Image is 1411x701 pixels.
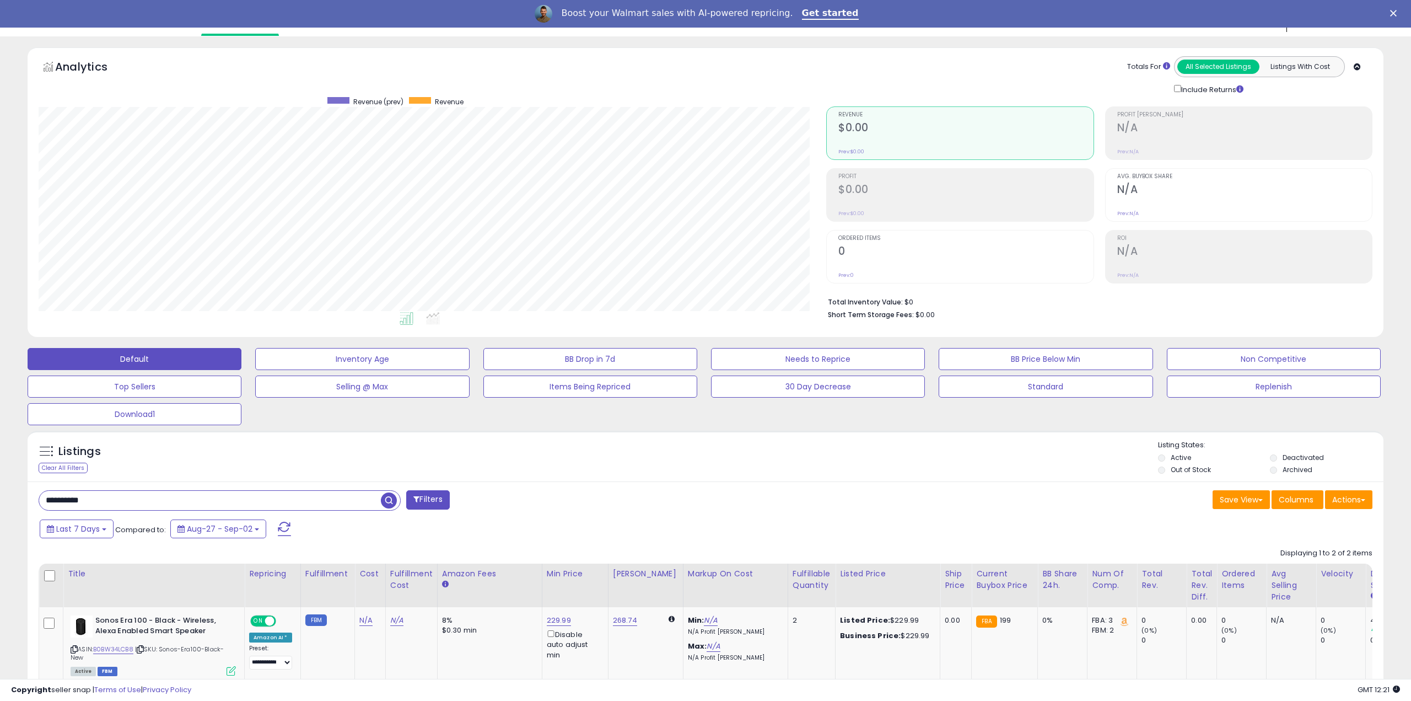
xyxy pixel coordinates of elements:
[1166,83,1257,95] div: Include Returns
[1221,626,1237,635] small: (0%)
[1370,568,1410,591] div: Days In Stock
[1042,568,1083,591] div: BB Share 24h.
[11,685,191,695] div: seller snap | |
[1191,568,1212,603] div: Total Rev. Diff.
[838,148,864,155] small: Prev: $0.00
[55,59,129,77] h5: Analytics
[1321,635,1365,645] div: 0
[838,121,1093,136] h2: $0.00
[1141,568,1182,591] div: Total Rev.
[711,376,925,398] button: 30 Day Decrease
[945,568,967,591] div: Ship Price
[838,174,1093,180] span: Profit
[838,183,1093,198] h2: $0.00
[28,376,241,398] button: Top Sellers
[1271,568,1311,603] div: Avg Selling Price
[1171,453,1191,462] label: Active
[71,645,224,661] span: | SKU: Sonos-Era100-Black-New
[251,617,265,626] span: ON
[688,615,704,625] b: Min:
[838,245,1093,260] h2: 0
[93,645,133,654] a: B0BW34LCB8
[483,376,697,398] button: Items Being Repriced
[1158,440,1383,451] p: Listing States:
[28,403,241,425] button: Download1
[255,376,469,398] button: Selling @ Max
[976,616,997,628] small: FBA
[1117,236,1372,242] span: ROI
[535,5,552,23] img: Profile image for Adrian
[1280,548,1372,559] div: Displaying 1 to 2 of 2 items
[1321,568,1361,580] div: Velocity
[353,97,403,106] span: Revenue (prev)
[143,684,191,695] a: Privacy Policy
[1271,616,1307,625] div: N/A
[1092,625,1128,635] div: FBM: 2
[1321,616,1365,625] div: 0
[1117,272,1139,279] small: Prev: N/A
[305,568,350,580] div: Fulfillment
[39,463,88,473] div: Clear All Filters
[1272,490,1323,509] button: Columns
[1221,635,1266,645] div: 0
[435,97,464,106] span: Revenue
[707,641,720,652] a: N/A
[1167,376,1381,398] button: Replenish
[1283,453,1324,462] label: Deactivated
[359,615,373,626] a: N/A
[613,615,637,626] a: 268.74
[274,617,292,626] span: OFF
[1279,494,1313,505] span: Columns
[828,310,914,319] b: Short Term Storage Fees:
[1117,245,1372,260] h2: N/A
[1221,568,1262,591] div: Ordered Items
[1117,210,1139,217] small: Prev: N/A
[838,272,854,279] small: Prev: 0
[1117,112,1372,118] span: Profit [PERSON_NAME]
[711,348,925,370] button: Needs to Reprice
[255,348,469,370] button: Inventory Age
[828,295,1364,308] li: $0
[406,490,449,510] button: Filters
[305,614,327,626] small: FBM
[442,616,534,625] div: 8%
[683,564,788,607] th: The percentage added to the cost of goods (COGS) that forms the calculator for Min & Max prices.
[1127,62,1170,72] div: Totals For
[68,568,240,580] div: Title
[1259,60,1341,74] button: Listings With Cost
[71,616,93,638] img: 31vjTPUsE+L._SL40_.jpg
[547,615,571,626] a: 229.99
[58,444,101,459] h5: Listings
[915,309,935,320] span: $0.00
[1117,183,1372,198] h2: N/A
[828,297,903,307] b: Total Inventory Value:
[688,641,707,651] b: Max:
[187,523,252,534] span: Aug-27 - Sep-02
[71,616,236,675] div: ASIN:
[976,568,1033,591] div: Current Buybox Price
[1117,174,1372,180] span: Avg. Buybox Share
[939,376,1153,398] button: Standard
[802,8,859,20] a: Get started
[1117,148,1139,155] small: Prev: N/A
[170,520,266,538] button: Aug-27 - Sep-02
[1358,684,1400,695] span: 2025-09-12 12:21 GMT
[840,630,901,641] b: Business Price:
[442,568,537,580] div: Amazon Fees
[838,210,864,217] small: Prev: $0.00
[95,616,229,639] b: Sonos Era 100 - Black - Wireless, Alexa Enabled Smart Speaker
[390,615,403,626] a: N/A
[561,8,793,19] div: Boost your Walmart sales with AI-powered repricing.
[1370,591,1377,601] small: Days In Stock.
[1177,60,1259,74] button: All Selected Listings
[1191,616,1208,625] div: 0.00
[390,568,433,591] div: Fulfillment Cost
[688,568,783,580] div: Markup on Cost
[249,645,292,670] div: Preset:
[793,616,827,625] div: 2
[1141,626,1157,635] small: (0%)
[1213,490,1270,509] button: Save View
[1000,615,1011,625] span: 199
[1221,616,1266,625] div: 0
[688,628,779,636] p: N/A Profit [PERSON_NAME]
